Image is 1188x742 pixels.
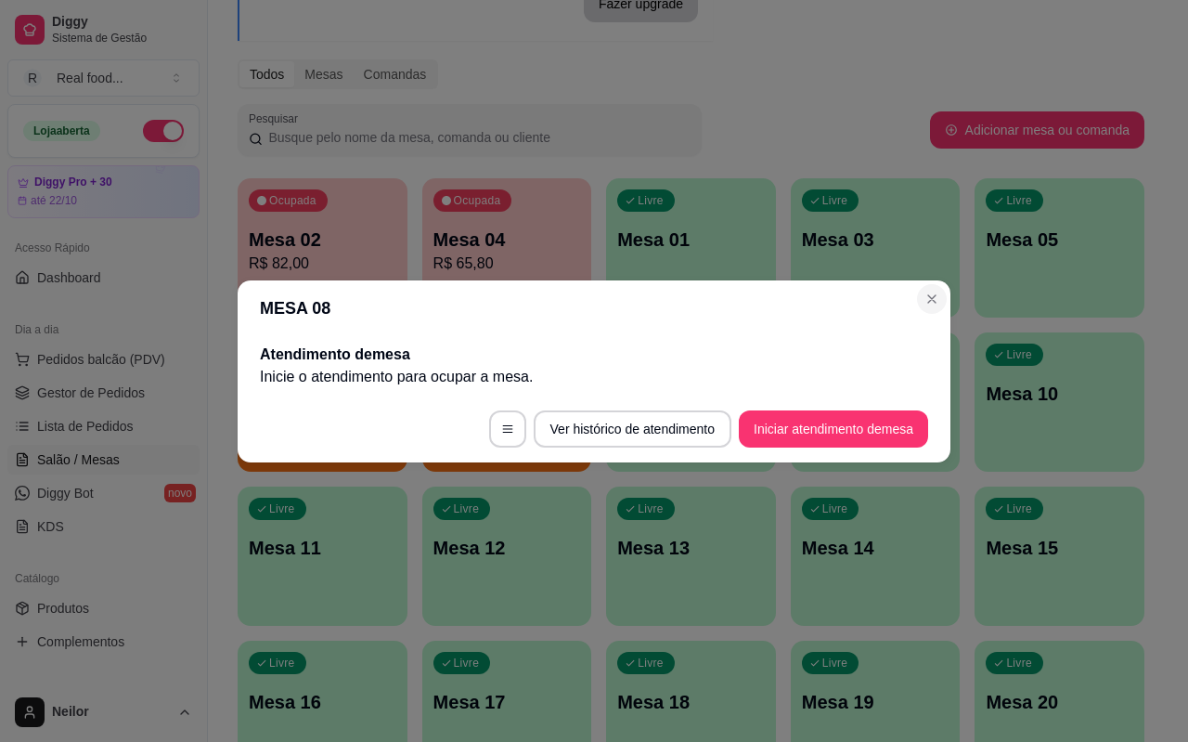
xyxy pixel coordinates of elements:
[534,410,731,448] button: Ver histórico de atendimento
[917,284,947,314] button: Close
[260,366,928,388] p: Inicie o atendimento para ocupar a mesa .
[260,344,928,366] h2: Atendimento de mesa
[739,410,928,448] button: Iniciar atendimento demesa
[238,280,950,336] header: MESA 08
